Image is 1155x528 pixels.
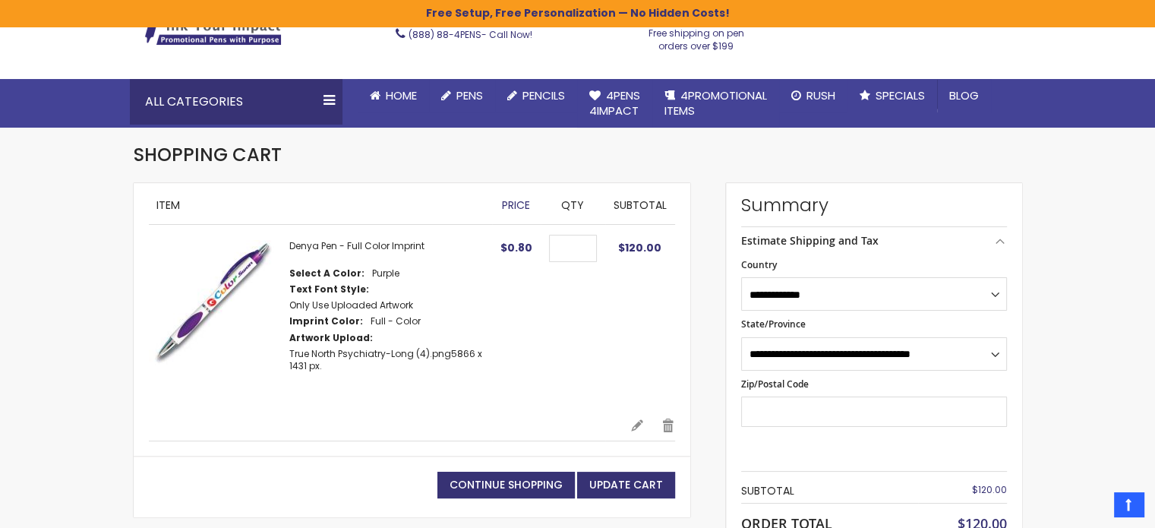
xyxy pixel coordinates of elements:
[149,240,274,365] img: Denya - Full Color-Purple
[289,315,363,327] dt: Imprint Color
[372,267,399,280] dd: Purple
[937,79,991,112] a: Blog
[289,347,451,360] a: True North Psychiatry-Long (4).png
[437,472,575,498] a: Continue Shopping
[371,315,421,327] dd: Full - Color
[664,87,767,119] span: 4PROMOTIONAL ITEMS
[289,299,413,311] dd: Only Use Uploaded Artwork
[589,87,640,119] span: 4Pens 4impact
[741,378,809,390] span: Zip/Postal Code
[386,87,417,103] span: Home
[949,87,979,103] span: Blog
[577,472,675,498] button: Update Cart
[409,28,481,41] a: (888) 88-4PENS
[633,21,760,52] div: Free shipping on pen orders over $199
[456,87,483,103] span: Pens
[741,479,918,503] th: Subtotal
[495,79,577,112] a: Pencils
[134,142,282,167] span: Shopping Cart
[289,332,373,344] dt: Artwork Upload
[289,267,364,280] dt: Select A Color
[156,198,180,213] span: Item
[741,233,879,248] strong: Estimate Shipping and Tax
[522,87,565,103] span: Pencils
[450,477,563,492] span: Continue Shopping
[289,239,424,252] a: Denya Pen - Full Color Imprint
[577,79,652,128] a: 4Pens4impact
[618,240,661,255] span: $120.00
[589,477,663,492] span: Update Cart
[561,198,584,213] span: Qty
[741,193,1007,217] strong: Summary
[1114,492,1144,517] a: Top
[741,318,806,330] span: State/Province
[500,240,532,255] span: $0.80
[149,240,289,403] a: Denya - Full Color-Purple
[972,483,1007,496] span: $120.00
[130,79,342,125] div: All Categories
[429,79,495,112] a: Pens
[502,198,530,213] span: Price
[847,79,937,112] a: Specials
[806,87,835,103] span: Rush
[876,87,925,103] span: Specials
[779,79,847,112] a: Rush
[289,348,486,372] dd: 5866 x 1431 px.
[741,258,777,271] span: Country
[358,79,429,112] a: Home
[652,79,779,128] a: 4PROMOTIONALITEMS
[614,198,667,213] span: Subtotal
[409,28,532,41] span: - Call Now!
[289,283,369,296] dt: Text Font Style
